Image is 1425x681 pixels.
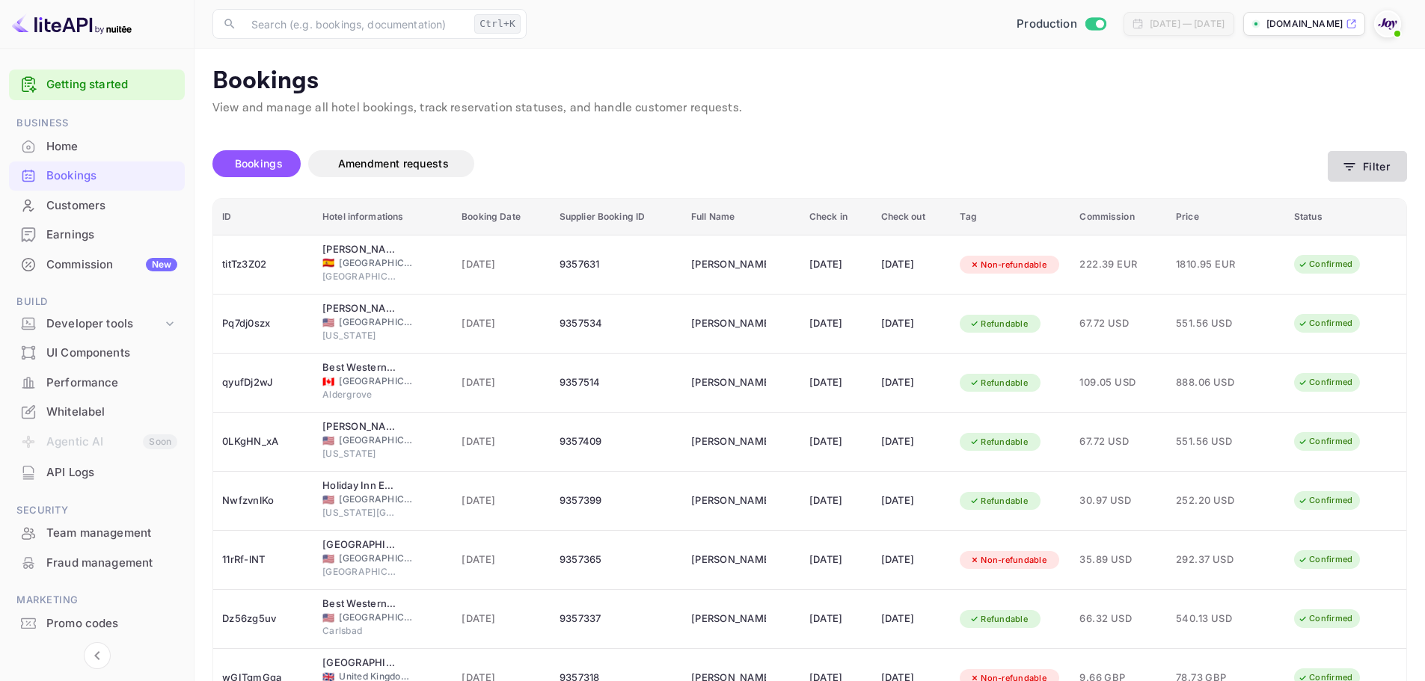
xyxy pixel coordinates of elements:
div: Home [46,138,177,155]
span: United States of America [322,495,334,505]
div: Refundable [960,610,1038,629]
div: Confirmed [1288,373,1362,392]
button: Filter [1328,151,1407,182]
span: 1810.95 EUR [1176,256,1251,273]
div: Confirmed [1288,491,1362,510]
div: Refundable [960,492,1038,511]
span: [GEOGRAPHIC_DATA] [339,552,414,565]
span: [GEOGRAPHIC_DATA] [339,375,414,388]
span: 222.39 EUR [1079,256,1158,273]
span: Build [9,294,185,310]
th: Check out [872,199,951,235]
th: Supplier Booking ID [551,199,682,235]
div: Promo codes [9,609,185,638]
div: Stephen Margolin [691,312,766,336]
div: UI Components [9,339,185,368]
th: Booking Date [453,199,551,235]
span: [GEOGRAPHIC_DATA] [339,315,414,329]
div: Promo codes [46,615,177,632]
div: Samlesbury Hotel [322,656,397,671]
div: Bookings [46,167,177,185]
div: Thompson Washington D.C., by Hyatt [322,419,397,434]
div: Team management [9,519,185,548]
div: 9357514 [560,371,673,395]
div: Non-refundable [960,256,1056,274]
span: [US_STATE] [322,329,397,342]
span: [GEOGRAPHIC_DATA] [322,270,397,283]
th: Price [1167,199,1285,235]
img: With Joy [1376,12,1400,36]
span: Spain [322,258,334,268]
a: API Logs [9,458,185,486]
div: Ctrl+K [474,14,521,34]
span: Marketing [9,592,185,608]
span: United States of America [322,613,334,623]
div: [DATE] [881,371,943,395]
span: 109.05 USD [1079,375,1158,391]
span: 888.06 USD [1176,375,1251,391]
div: [DATE] [809,548,863,572]
th: Tag [951,199,1070,235]
div: 9357409 [560,430,673,454]
span: United States of America [322,436,334,446]
div: titTz3Z02 [222,253,304,277]
div: [DATE] [881,430,943,454]
div: NwfzvnlKo [222,489,304,513]
div: UI Components [46,345,177,362]
span: [GEOGRAPHIC_DATA] [339,256,414,270]
div: New [146,258,177,271]
span: [US_STATE] [322,447,397,460]
span: Business [9,115,185,132]
div: Holiday Inn Express & Suites Sugar Land SE - Missouri City, an IHG Hotel [322,478,397,493]
div: qyufDj2wJ [222,371,304,395]
div: Daniel McGree [691,607,766,631]
div: Confirmed [1288,314,1362,333]
a: CommissionNew [9,250,185,278]
div: Confirmed [1288,609,1362,628]
div: 9357337 [560,607,673,631]
th: Hotel informations [313,199,453,235]
div: Whitelabel [9,398,185,427]
span: [DATE] [462,611,542,627]
div: Non-refundable [960,551,1056,570]
div: 9357399 [560,489,673,513]
div: Melia Palma Marina [322,242,397,257]
span: [DATE] [462,493,542,509]
div: Melissa Bullock [691,371,766,395]
div: [DATE] [809,312,863,336]
div: [DATE] [809,253,863,277]
div: Best Western Carlsbad by the Sea [322,597,397,611]
span: Aldergrove [322,388,397,401]
div: [DATE] [881,253,943,277]
span: 252.20 USD [1176,493,1251,509]
div: CommissionNew [9,250,185,280]
div: [DATE] [881,548,943,572]
div: account-settings tabs [212,150,1328,177]
a: Bookings [9,161,185,189]
div: Elizabeth Ellikal [691,489,766,513]
p: [DOMAIN_NAME] [1266,17,1343,31]
span: United States of America [322,318,334,327]
div: Refundable [960,315,1038,333]
span: Carlsbad [322,624,397,638]
span: [DATE] [462,375,542,391]
a: Performance [9,369,185,396]
span: United States of America [322,554,334,564]
span: 35.89 USD [1079,552,1158,568]
div: Confirmed [1288,432,1362,451]
th: Commission [1070,199,1167,235]
a: Fraud management [9,549,185,576]
img: LiteAPI logo [12,12,132,36]
a: Getting started [46,76,177,93]
a: Whitelabel [9,398,185,425]
div: Getting started [9,70,185,100]
span: 551.56 USD [1176,434,1251,450]
div: API Logs [46,464,177,481]
span: [US_STATE][GEOGRAPHIC_DATA] [322,506,397,520]
div: 0LKgHN_xA [222,430,304,454]
div: Home [9,132,185,161]
span: [DATE] [462,256,542,273]
div: [DATE] [881,312,943,336]
span: Amendment requests [338,157,449,170]
th: Full Name [682,199,800,235]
